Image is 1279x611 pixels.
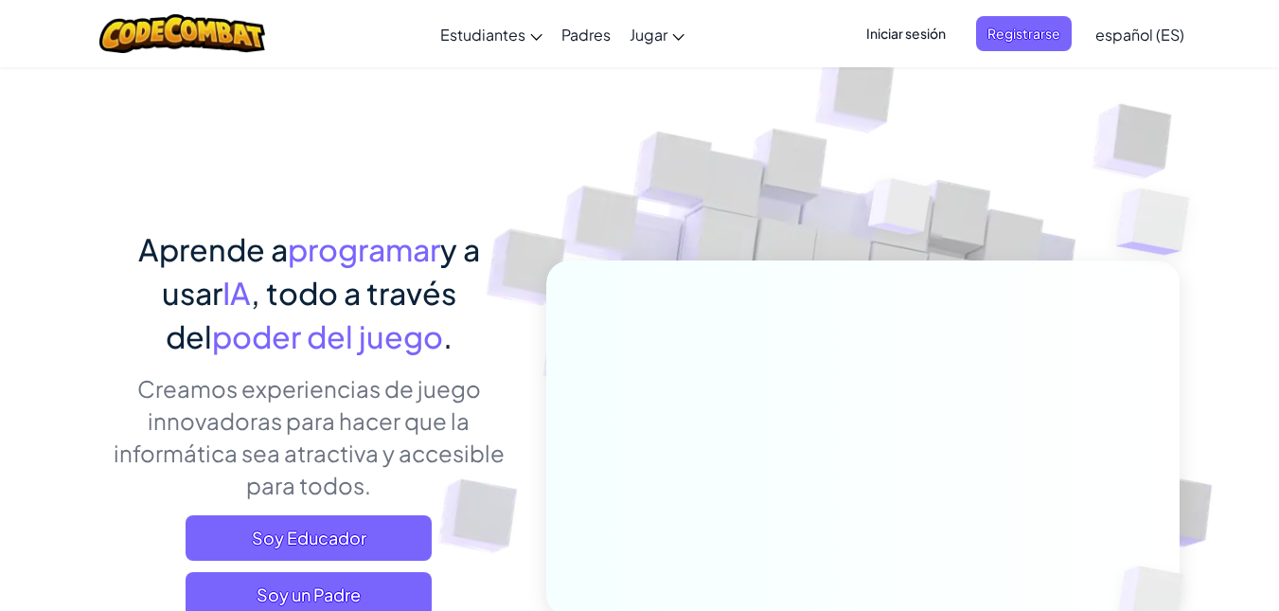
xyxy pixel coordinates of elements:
[552,9,620,60] a: Padres
[186,515,432,561] a: Soy Educador
[431,9,552,60] a: Estudiantes
[1086,9,1194,60] a: español (ES)
[212,317,443,355] span: poder del juego
[832,141,968,282] img: Overlap cubes
[138,230,288,268] span: Aprende a
[855,16,957,51] button: Iniciar sesión
[222,274,251,312] span: IA
[440,25,525,45] span: Estudiantes
[100,372,518,501] p: Creamos experiencias de juego innovadoras para hacer que la informática sea atractiva y accesible...
[443,317,453,355] span: .
[166,274,456,355] span: , todo a través del
[1078,142,1242,302] img: Overlap cubes
[288,230,440,268] span: programar
[976,16,1072,51] button: Registrarse
[620,9,694,60] a: Jugar
[99,14,265,53] img: CodeCombat logo
[630,25,667,45] span: Jugar
[1095,25,1184,45] span: español (ES)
